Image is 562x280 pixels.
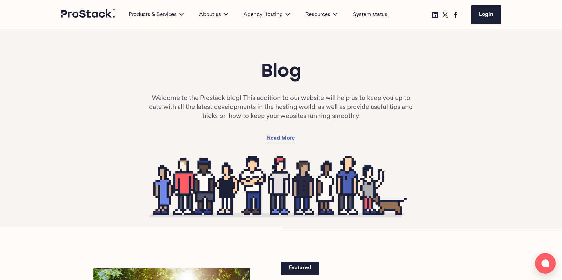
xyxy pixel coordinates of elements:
button: Open chat window [535,253,556,274]
a: Prostack logo [61,9,116,20]
a: Read More [267,134,295,143]
a: System status [353,11,387,19]
span: Read More [267,136,295,141]
h1: Blog [105,61,457,84]
a: Login [471,5,501,24]
div: Products & Services [121,11,191,19]
div: About us [191,11,236,19]
div: Resources [298,11,345,19]
span: Login [479,12,493,17]
div: Agency Hosting [236,11,298,19]
p: Featured [289,264,311,272]
p: Welcome to the Prostack blog! This addition to our website will help us to keep you up to date wi... [149,94,413,121]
